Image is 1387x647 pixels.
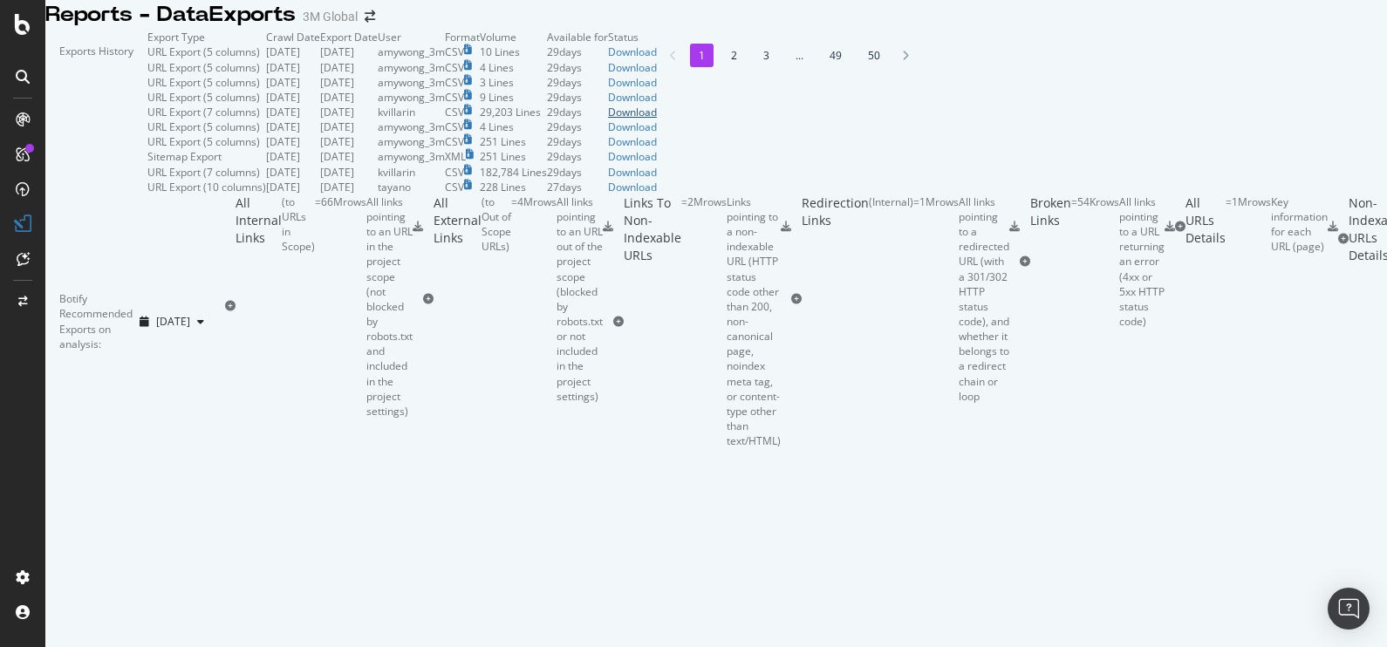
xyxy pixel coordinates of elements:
td: 29,203 Lines [480,105,547,119]
td: Volume [480,30,547,44]
li: ... [787,44,812,67]
div: All Internal Links [236,194,282,419]
a: Download [608,134,657,149]
div: URL Export (7 columns) [147,165,260,180]
td: tayano [378,180,445,194]
div: csv-export [781,221,791,232]
td: 29 days [547,60,608,75]
a: Download [608,60,657,75]
td: amywong_3m [378,119,445,134]
div: csv-export [1328,221,1338,232]
div: = 54K rows [1071,194,1119,329]
div: = 66M rows [315,194,366,419]
td: 29 days [547,134,608,149]
a: Download [608,75,657,90]
td: [DATE] [266,119,320,134]
td: [DATE] [266,60,320,75]
div: CSV [445,165,464,180]
div: All links pointing to an URL in the project scope (not blocked by robots.txt and included in the ... [366,194,413,419]
div: URL Export (5 columns) [147,44,260,59]
div: XML [445,149,466,164]
td: amywong_3m [378,75,445,90]
div: URL Export (5 columns) [147,90,260,105]
div: ( to URLs in Scope ) [282,194,315,419]
td: [DATE] [320,119,378,134]
div: CSV [445,44,464,59]
div: CSV [445,105,464,119]
td: 4 Lines [480,60,547,75]
a: Download [608,119,657,134]
td: Export Date [320,30,378,44]
td: [DATE] [266,90,320,105]
div: csv-export [603,221,613,232]
a: Download [608,180,657,194]
td: 251 Lines [480,149,547,164]
div: URL Export (10 columns) [147,180,266,194]
li: 49 [821,44,851,67]
div: CSV [445,180,464,194]
div: URL Export (7 columns) [147,105,260,119]
td: amywong_3m [378,149,445,164]
div: = 4M rows [511,194,557,404]
button: [DATE] [133,308,211,336]
td: Available for [547,30,608,44]
td: [DATE] [266,180,320,194]
div: ( to Out of Scope URLs ) [482,194,511,404]
div: URL Export (5 columns) [147,119,260,134]
td: [DATE] [320,75,378,90]
a: Download [608,90,657,105]
td: [DATE] [266,165,320,180]
div: Links pointing to a non-indexable URL (HTTP status code other than 200, non-canonical page, noind... [727,194,781,448]
div: Broken Links [1030,194,1071,329]
td: Export Type [147,30,266,44]
td: [DATE] [320,90,378,105]
td: [DATE] [320,105,378,119]
td: 228 Lines [480,180,547,194]
td: [DATE] [320,134,378,149]
div: CSV [445,134,464,149]
td: User [378,30,445,44]
td: amywong_3m [378,134,445,149]
div: All links pointing to a redirected URL (with a 301/302 HTTP status code), and whether it belongs ... [959,194,1009,404]
div: 3M Global [303,8,358,25]
div: CSV [445,119,464,134]
a: Download [608,105,657,119]
td: 29 days [547,119,608,134]
td: 3 Lines [480,75,547,90]
div: All links pointing to a URL returning an error (4xx or 5xx HTTP status code) [1119,194,1165,329]
div: csv-export [1009,221,1020,232]
td: [DATE] [320,165,378,180]
li: 3 [755,44,778,67]
div: All URLs Details [1185,194,1226,260]
td: 29 days [547,75,608,90]
td: 29 days [547,149,608,164]
td: Status [608,30,657,44]
td: 9 Lines [480,90,547,105]
a: Download [608,44,657,59]
td: 10 Lines [480,44,547,59]
div: Botify Recommended Exports on analysis: [59,291,133,351]
td: 251 Lines [480,134,547,149]
div: ( Internal ) [869,194,913,404]
a: Download [608,149,657,164]
a: Download [608,165,657,180]
td: [DATE] [320,149,378,164]
div: All links pointing to an URL out of the project scope (blocked by robots.txt or not included in t... [557,194,603,404]
td: Crawl Date [266,30,320,44]
div: URL Export (5 columns) [147,134,260,149]
td: 29 days [547,90,608,105]
td: [DATE] [320,180,378,194]
div: URL Export (5 columns) [147,60,260,75]
span: 2025 Aug. 3rd [156,314,190,329]
td: 27 days [547,180,608,194]
li: 2 [722,44,746,67]
td: kvillarin [378,105,445,119]
td: [DATE] [266,134,320,149]
div: CSV [445,75,464,90]
td: amywong_3m [378,90,445,105]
